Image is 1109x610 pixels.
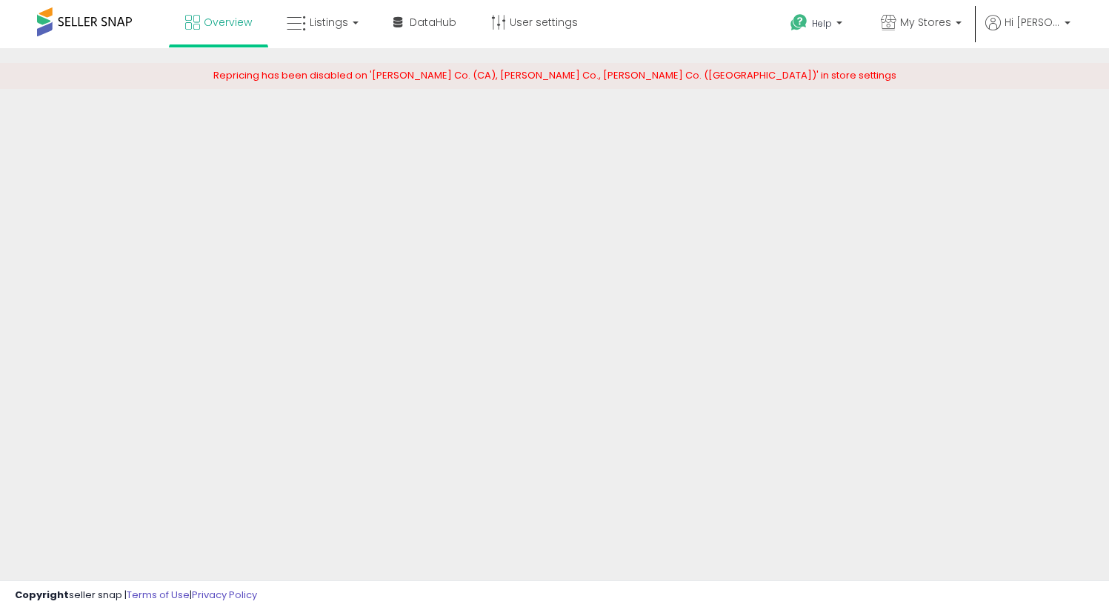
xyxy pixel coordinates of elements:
span: DataHub [410,15,456,30]
span: Repricing has been disabled on '[PERSON_NAME] Co. (CA), [PERSON_NAME] Co., [PERSON_NAME] Co. ([GE... [213,68,896,82]
span: Help [812,17,832,30]
a: Privacy Policy [192,588,257,602]
i: Get Help [790,13,808,32]
a: Help [779,2,857,48]
strong: Copyright [15,588,69,602]
a: Terms of Use [127,588,190,602]
span: My Stores [900,15,951,30]
span: Hi [PERSON_NAME] [1005,15,1060,30]
a: Hi [PERSON_NAME] [985,15,1070,48]
div: seller snap | | [15,589,257,603]
span: Overview [204,15,252,30]
span: Listings [310,15,348,30]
